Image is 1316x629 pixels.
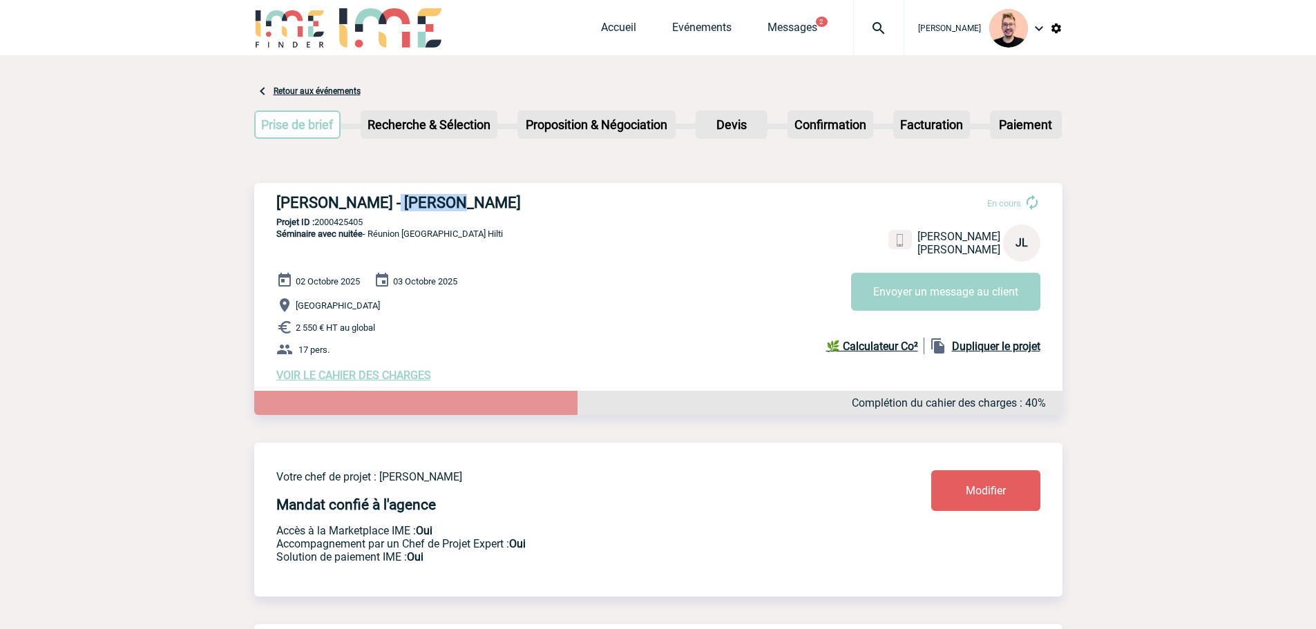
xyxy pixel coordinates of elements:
[296,300,380,311] span: [GEOGRAPHIC_DATA]
[296,322,375,333] span: 2 550 € HT au global
[989,9,1028,48] img: 129741-1.png
[1015,236,1028,249] span: JL
[672,21,732,40] a: Evénements
[966,484,1006,497] span: Modifier
[991,112,1060,137] p: Paiement
[987,198,1021,209] span: En cours
[256,112,340,137] p: Prise de brief
[767,21,817,40] a: Messages
[276,369,431,382] a: VOIR LE CAHIER DES CHARGES
[697,112,766,137] p: Devis
[276,496,436,513] h4: Mandat confié à l'agence
[362,112,496,137] p: Recherche & Sélection
[917,230,1000,243] span: [PERSON_NAME]
[952,340,1040,353] b: Dupliquer le projet
[298,345,330,355] span: 17 pers.
[276,537,850,550] p: Prestation payante
[276,194,691,211] h3: [PERSON_NAME] - [PERSON_NAME]
[276,524,850,537] p: Accès à la Marketplace IME :
[826,338,924,354] a: 🌿 Calculateur Co²
[407,550,423,563] b: Oui
[276,470,850,483] p: Votre chef de projet : [PERSON_NAME]
[519,112,674,137] p: Proposition & Négociation
[393,276,457,287] span: 03 Octobre 2025
[789,112,872,137] p: Confirmation
[826,340,918,353] b: 🌿 Calculateur Co²
[274,86,361,96] a: Retour aux événements
[918,23,981,33] span: [PERSON_NAME]
[254,8,326,48] img: IME-Finder
[894,234,906,246] img: portable.png
[601,21,636,40] a: Accueil
[276,229,503,239] span: - Réunion [GEOGRAPHIC_DATA] Hilti
[816,17,828,27] button: 2
[930,338,946,354] img: file_copy-black-24dp.png
[254,217,1062,227] p: 2000425405
[276,217,314,227] b: Projet ID :
[851,273,1040,311] button: Envoyer un message au client
[416,524,432,537] b: Oui
[276,229,363,239] span: Séminaire avec nuitée
[296,276,360,287] span: 02 Octobre 2025
[509,537,526,550] b: Oui
[917,243,1000,256] span: [PERSON_NAME]
[276,550,850,563] p: Conformité aux process achat client, Prise en charge de la facturation, Mutualisation de plusieur...
[895,112,969,137] p: Facturation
